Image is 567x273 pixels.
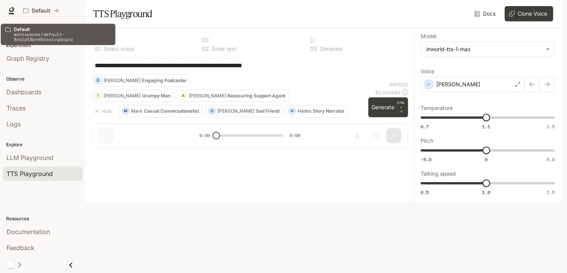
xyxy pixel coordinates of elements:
p: $ 0.000640 [375,89,400,96]
span: 0.7 [421,123,429,130]
p: 0 2 . [202,46,211,52]
p: 0 3 . [310,46,318,52]
p: Voice [421,69,434,74]
div: A [180,90,187,102]
p: Talking speed [421,171,456,176]
p: Default [14,27,111,32]
p: Temperature [421,105,453,111]
p: Select voice [102,46,134,52]
div: inworld-tts-1-max [426,45,542,53]
span: 5.0 [547,156,555,163]
p: Casual Conversationalist [144,109,199,113]
p: [PERSON_NAME] [189,94,226,98]
span: 0.5 [421,189,429,195]
p: Model [421,34,436,39]
p: Pitch [421,138,433,144]
a: Docs [473,6,499,21]
button: A[PERSON_NAME]Reassuring Support Agent [177,90,289,102]
div: D [95,74,102,87]
button: HHadesStory Narrator [286,105,348,117]
p: Reassuring Support Agent [227,94,285,98]
p: Grumpy Man [142,94,170,98]
button: MMarkCasual Conversationalist [119,105,202,117]
button: O[PERSON_NAME]Sad Friend [206,105,283,117]
p: Engaging Podcaster [142,78,187,83]
span: -5.0 [421,156,431,163]
p: [PERSON_NAME] [104,94,141,98]
p: [PERSON_NAME] [104,78,141,83]
p: Sad Friend [256,109,279,113]
span: 1.5 [547,189,555,195]
p: Enter text [211,46,237,52]
p: Generate [318,46,343,52]
h1: TTS Playground [93,6,152,21]
div: H [289,105,296,117]
p: Story Narrator [313,109,345,113]
button: All workspaces [20,3,62,18]
button: Clone Voice [505,6,553,21]
div: T [95,90,102,102]
p: [PERSON_NAME] [217,109,254,113]
p: CTRL + [397,100,405,110]
button: GenerateCTRL +⏎ [368,97,408,117]
p: Mark [131,109,143,113]
div: M [122,105,129,117]
p: 64 / 1000 [390,81,408,88]
button: D[PERSON_NAME]Engaging Podcaster [92,74,190,87]
p: workspaces/default-8xqlp18pne5zssivyqcgxq [14,32,111,42]
span: 1.0 [482,189,490,195]
p: Default [32,8,50,14]
p: Hades [298,109,311,113]
div: O [209,105,215,117]
span: 1.1 [482,123,490,130]
button: Hide [92,105,116,117]
button: T[PERSON_NAME]Grumpy Man [92,90,174,102]
p: ⏎ [397,100,405,114]
p: [PERSON_NAME] [436,81,480,88]
span: 0 [485,156,488,163]
p: 0 1 . [95,46,102,52]
div: inworld-tts-1-max [421,42,554,57]
span: 1.5 [547,123,555,130]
